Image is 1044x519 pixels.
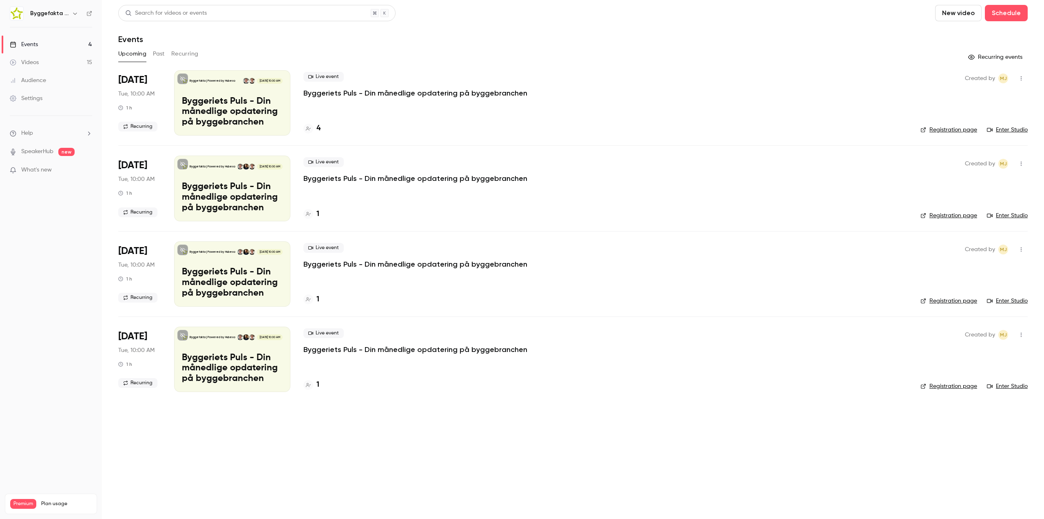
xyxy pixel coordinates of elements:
[987,297,1028,305] a: Enter Studio
[243,164,249,169] img: Thomas Simonsen
[21,166,52,174] span: What's new
[118,276,132,282] div: 1 h
[303,88,527,98] p: Byggeriets Puls - Din månedlige opdatering på byggebranchen
[257,78,282,84] span: [DATE] 10:00 AM
[303,174,527,183] a: Byggeriets Puls - Din månedlige opdatering på byggebranchen
[303,123,321,134] a: 4
[257,164,282,169] span: [DATE] 10:00 AM
[243,78,249,84] img: Lasse Lundqvist
[118,378,157,388] span: Recurring
[10,129,92,138] li: help-dropdown-opener
[237,249,243,255] img: Lasse Lundqvist
[920,382,977,390] a: Registration page
[998,330,1008,340] span: Mads Toft Jensen
[303,259,527,269] a: Byggeriets Puls - Din månedlige opdatering på byggebranchen
[30,9,69,18] h6: Byggefakta | Powered by Hubexo
[987,126,1028,134] a: Enter Studio
[190,335,235,339] p: Byggefakta | Powered by Hubexo
[171,47,199,60] button: Recurring
[118,34,143,44] h1: Events
[10,499,36,509] span: Premium
[935,5,982,21] button: New video
[249,78,255,84] img: Rasmus Schulian
[118,90,155,98] span: Tue, 10:00 AM
[987,212,1028,220] a: Enter Studio
[303,209,319,220] a: 1
[249,249,255,255] img: Rasmus Schulian
[303,345,527,354] a: Byggeriets Puls - Din månedlige opdatering på byggebranchen
[21,147,53,156] a: SpeakerHub
[118,156,161,221] div: Oct 28 Tue, 10:00 AM (Europe/Copenhagen)
[249,334,255,340] img: Rasmus Schulian
[41,501,92,507] span: Plan usage
[174,156,290,221] a: Byggeriets Puls - Din månedlige opdatering på byggebranchenByggefakta | Powered by HubexoRasmus S...
[303,328,344,338] span: Live event
[965,74,995,83] span: Created by
[243,249,249,255] img: Thomas Simonsen
[118,175,155,183] span: Tue, 10:00 AM
[182,96,283,128] p: Byggeriets Puls - Din månedlige opdatering på byggebranchen
[118,47,146,60] button: Upcoming
[174,327,290,392] a: Byggeriets Puls - Din månedlige opdatering på byggebranchenByggefakta | Powered by HubexoRasmus S...
[316,209,319,220] h4: 1
[987,382,1028,390] a: Enter Studio
[118,245,147,258] span: [DATE]
[985,5,1028,21] button: Schedule
[965,159,995,169] span: Created by
[118,293,157,303] span: Recurring
[998,159,1008,169] span: Mads Toft Jensen
[303,72,344,82] span: Live event
[316,294,319,305] h4: 1
[316,123,321,134] h4: 4
[257,334,282,340] span: [DATE] 10:00 AM
[920,297,977,305] a: Registration page
[182,267,283,298] p: Byggeriets Puls - Din månedlige opdatering på byggebranchen
[118,190,132,196] div: 1 h
[118,159,147,172] span: [DATE]
[316,379,319,390] h4: 1
[118,105,132,111] div: 1 h
[58,148,75,156] span: new
[182,182,283,213] p: Byggeriets Puls - Din månedlige opdatering på byggebranchen
[10,94,42,102] div: Settings
[10,7,23,20] img: Byggefakta | Powered by Hubexo
[174,241,290,307] a: Byggeriets Puls - Din månedlige opdatering på byggebranchenByggefakta | Powered by HubexoRasmus S...
[118,74,147,87] span: [DATE]
[118,346,155,354] span: Tue, 10:00 AM
[10,40,38,49] div: Events
[190,250,235,254] p: Byggefakta | Powered by Hubexo
[303,379,319,390] a: 1
[118,327,161,392] div: Dec 30 Tue, 10:00 AM (Europe/Copenhagen)
[118,207,157,217] span: Recurring
[1000,245,1007,254] span: MJ
[21,129,33,138] span: Help
[118,261,155,269] span: Tue, 10:00 AM
[964,51,1028,64] button: Recurring events
[920,126,977,134] a: Registration page
[1000,74,1007,83] span: MJ
[965,245,995,254] span: Created by
[118,241,161,307] div: Nov 25 Tue, 10:00 AM (Europe/Copenhagen)
[920,212,977,220] a: Registration page
[965,330,995,340] span: Created by
[174,70,290,136] a: Byggeriets Puls - Din månedlige opdatering på byggebranchenByggefakta | Powered by HubexoRasmus S...
[303,294,319,305] a: 1
[237,334,243,340] img: Lasse Lundqvist
[237,164,243,169] img: Lasse Lundqvist
[125,9,207,18] div: Search for videos or events
[10,58,39,67] div: Videos
[118,361,132,368] div: 1 h
[1000,330,1007,340] span: MJ
[303,157,344,167] span: Live event
[1000,159,1007,169] span: MJ
[118,330,147,343] span: [DATE]
[153,47,165,60] button: Past
[82,167,92,174] iframe: Noticeable Trigger
[998,245,1008,254] span: Mads Toft Jensen
[243,334,249,340] img: Thomas Simonsen
[303,243,344,253] span: Live event
[190,165,235,169] p: Byggefakta | Powered by Hubexo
